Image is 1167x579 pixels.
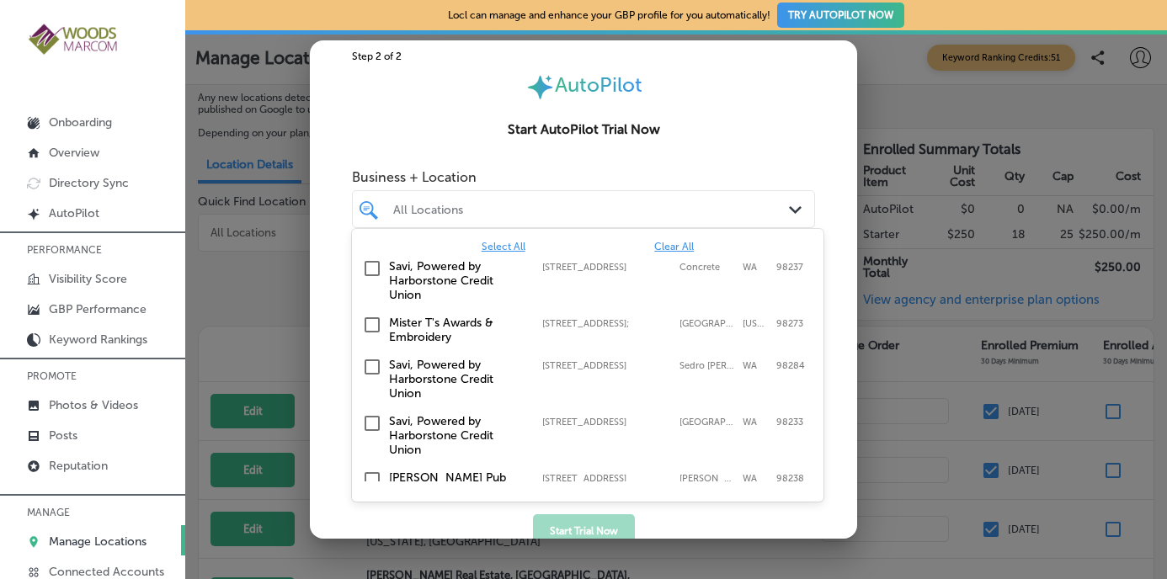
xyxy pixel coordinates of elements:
label: WA [743,262,768,273]
label: Savi, Powered by Harborstone Credit Union [389,259,525,302]
label: 98284 [776,360,805,371]
label: 98238 [776,473,804,484]
label: 98237 [776,262,803,273]
label: 1020 S. Burlington Blvd [542,417,672,428]
label: WA [743,360,768,371]
p: Onboarding [49,115,112,130]
span: AutoPilot [555,72,642,97]
button: Start Trial Now [533,514,635,548]
label: WA [743,473,768,484]
img: tab_keywords_by_traffic_grey.svg [168,98,181,111]
h2: Start AutoPilot Trial Now [330,122,837,137]
img: 4a29b66a-e5ec-43cd-850c-b989ed1601aaLogo_Horizontal_BerryOlive_1000.jpg [27,22,120,56]
label: Savi, Powered by Harborstone Credit Union [389,414,525,457]
label: 45872 Main Street [542,262,672,273]
label: Conway's Pub Eatery [389,470,525,499]
label: Burlington [679,417,734,428]
div: Domain Overview [64,99,151,110]
span: Select All [482,241,525,252]
label: WA [743,417,768,428]
label: 203 Ball Street [542,360,672,371]
label: Savi, Powered by Harborstone Credit Union [389,358,525,401]
img: autopilot-icon [525,72,555,102]
p: Photos & Videos [49,398,138,412]
div: Domain: [DOMAIN_NAME] [44,44,185,57]
label: 98233 [776,417,803,428]
img: logo_orange.svg [27,27,40,40]
span: Business + Location [352,169,815,185]
p: GBP Performance [49,302,147,316]
p: Keyword Rankings [49,332,147,347]
p: AutoPilot [49,206,99,220]
p: Manage Locations [49,534,147,549]
label: Mount Vernon [679,318,734,329]
label: 98273 [776,318,803,329]
div: v 4.0.25 [47,27,83,40]
label: Conway [679,473,734,484]
label: Concrete [679,262,734,273]
div: Step 2 of 2 [310,50,857,62]
label: 18611 Main Street [542,473,672,484]
label: Sedro Woolley [679,360,734,371]
p: Visibility Score [49,272,127,286]
p: Posts [49,428,77,443]
label: Washington [743,318,768,329]
img: tab_domain_overview_orange.svg [45,98,59,111]
p: Reputation [49,459,108,473]
p: Directory Sync [49,176,129,190]
div: All Locations [393,202,791,216]
label: Mister T's Awards & Embroidery [389,316,525,344]
p: Overview [49,146,99,160]
span: Clear All [654,241,694,252]
p: Connected Accounts [49,565,164,579]
div: Keywords by Traffic [186,99,284,110]
button: TRY AUTOPILOT NOW [777,3,904,28]
label: 2615 Old Hwy 99 South Road; [542,318,672,329]
img: website_grey.svg [27,44,40,57]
